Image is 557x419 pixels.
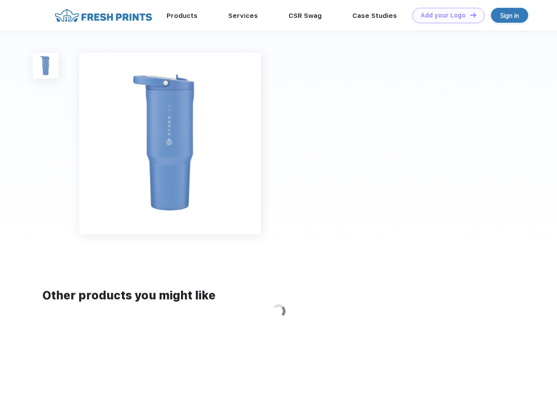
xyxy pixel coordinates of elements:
img: DT [470,13,476,17]
a: Sign in [491,8,528,23]
img: fo%20logo%202.webp [52,8,155,23]
div: Other products you might like [42,287,514,304]
a: Products [167,12,198,20]
div: Sign in [500,10,519,21]
img: func=resize&h=100 [33,53,59,79]
img: func=resize&h=640 [79,53,261,234]
div: Add your Logo [421,12,466,19]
